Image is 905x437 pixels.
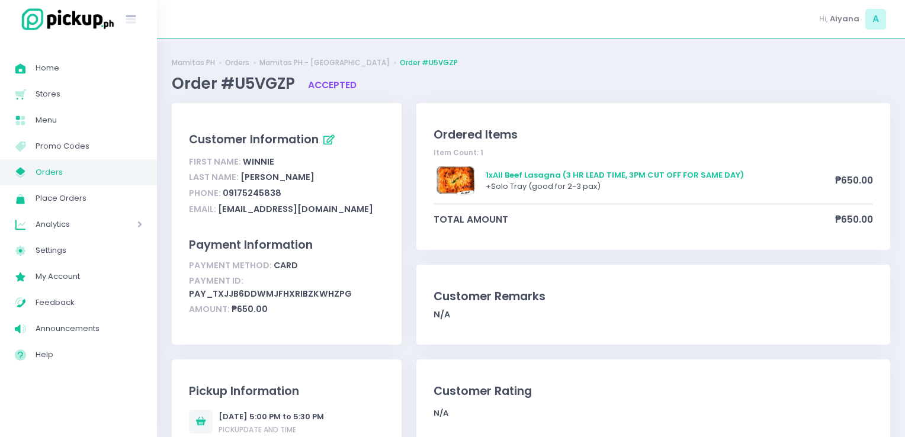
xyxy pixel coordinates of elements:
div: N/A [434,407,873,419]
div: card [189,258,384,274]
a: Orders [225,57,249,68]
a: Order #U5VGZP [400,57,458,68]
span: Home [36,60,142,76]
span: Menu [36,113,142,128]
div: Pickup Information [189,383,384,400]
span: Payment ID: [189,275,243,287]
span: Pickup date and time [219,425,296,435]
span: Hi, [819,13,828,25]
img: logo [15,7,115,32]
div: [PERSON_NAME] [189,170,384,186]
span: Payment Method: [189,259,272,271]
span: total amount [434,213,835,226]
span: Feedback [36,295,142,310]
span: ₱650.00 [835,213,873,226]
div: N/A [434,309,873,321]
span: My Account [36,269,142,284]
a: Mamitas PH - [GEOGRAPHIC_DATA] [259,57,390,68]
span: Order #U5VGZP [172,73,299,94]
span: Amount: [189,303,230,315]
div: pay_TXjJB6dDwmJFhXRibZKWhZPg [189,274,384,302]
div: Customer Rating [434,383,873,400]
div: Payment Information [189,236,384,253]
div: Ordered Items [434,126,873,143]
span: accepted [308,79,357,91]
span: First Name: [189,156,241,168]
a: Mamitas PH [172,57,215,68]
span: Last Name: [189,171,239,183]
span: Help [36,347,142,362]
span: Settings [36,243,142,258]
span: Promo Codes [36,139,142,154]
div: [EMAIL_ADDRESS][DOMAIN_NAME] [189,201,384,217]
span: Orders [36,165,142,180]
span: Announcements [36,321,142,336]
span: Email: [189,203,216,215]
div: 09175245838 [189,185,384,201]
span: Place Orders [36,191,142,206]
div: [DATE] 5:00 PM to 5:30 PM [219,411,324,423]
div: Winnie [189,154,384,170]
span: Stores [36,86,142,102]
div: Customer Information [189,130,384,150]
div: ₱650.00 [189,302,384,318]
div: Customer Remarks [434,288,873,305]
span: Aiyana [830,13,859,25]
span: Phone: [189,187,221,199]
span: A [865,9,886,30]
span: Analytics [36,217,104,232]
div: Item Count: 1 [434,147,873,158]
